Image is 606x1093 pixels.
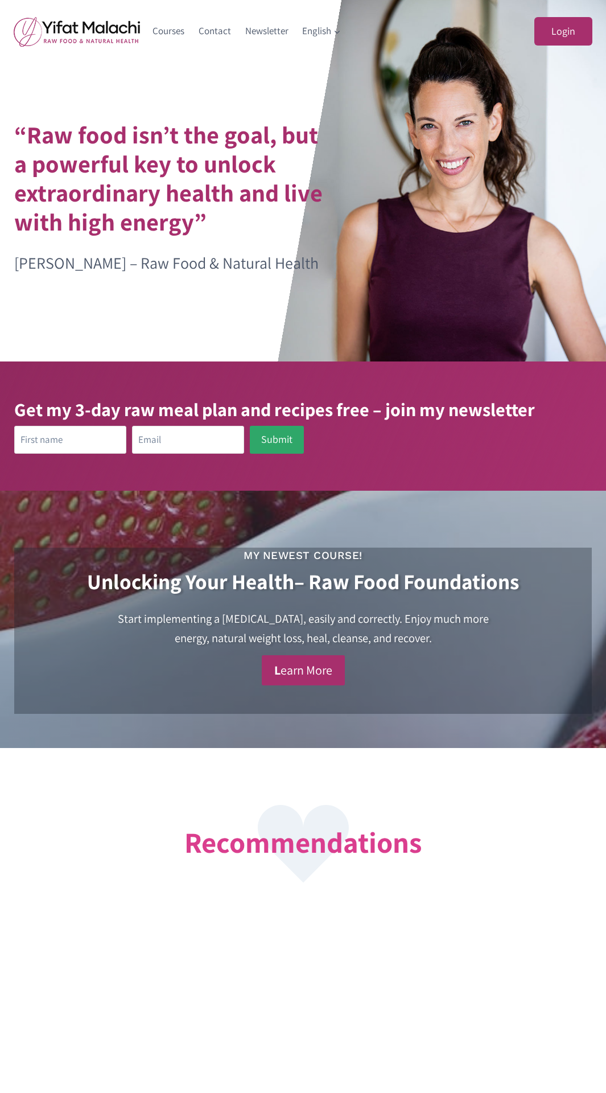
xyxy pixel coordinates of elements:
[238,18,295,45] a: Newsletter
[14,120,323,236] h1: “Raw food isn’t the goal, but a powerful key to unlock extraordinary health and live with high en...
[295,18,348,45] a: English
[87,568,294,595] strong: Unlocking Your Health
[274,662,281,678] strong: L
[250,426,304,454] button: Submit
[14,426,126,454] input: First name
[534,17,592,46] a: Login
[14,396,592,423] h3: Get my 3-day raw meal plan and recipes free – join my newsletter
[104,609,502,648] h4: Start implementing a [MEDICAL_DATA], easily and correctly. Enjoy much more energy, natural weight...
[132,426,244,454] input: Email
[14,821,592,865] h2: Recommendations
[14,250,323,276] p: [PERSON_NAME] – Raw Food & Natural Health
[262,655,345,685] a: Learn More
[302,23,341,39] span: English
[14,569,592,595] h2: – Raw Food Foundations
[14,17,140,47] img: yifat_logo41_en.png
[14,548,592,564] h3: My Newest Course!
[146,18,348,45] nav: Primary
[146,18,192,45] a: Courses
[192,18,238,45] a: Contact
